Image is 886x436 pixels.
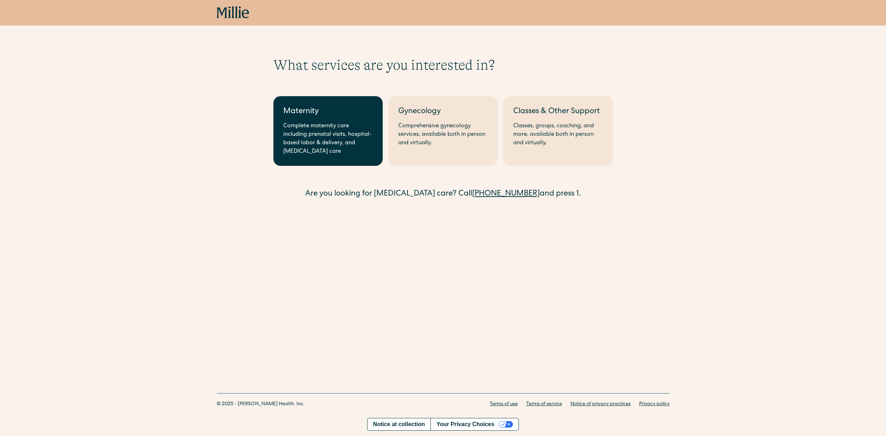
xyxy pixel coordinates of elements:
a: Notice of privacy practices [571,401,631,408]
div: Complete maternity care including prenatal visits, hospital-based labor & delivery, and [MEDICAL_... [283,122,373,156]
a: Terms of service [526,401,562,408]
a: Classes & Other SupportClasses, groups, coaching, and more, available both in person and virtually. [503,96,613,166]
div: Classes & Other Support [513,106,603,118]
button: Your Privacy Choices [430,418,519,430]
div: Gynecology [398,106,488,118]
a: Notice at collection [367,418,431,430]
div: Comprehensive gynecology services, available both in person and virtually. [398,122,488,147]
a: [PHONE_NUMBER] [472,190,540,198]
a: Privacy policy [639,401,670,408]
h1: What services are you interested in? [273,57,613,74]
div: Maternity [283,106,373,118]
a: GynecologyComprehensive gynecology services, available both in person and virtually. [388,96,498,166]
div: Are you looking for [MEDICAL_DATA] care? Call and press 1. [273,188,613,200]
div: Classes, groups, coaching, and more, available both in person and virtually. [513,122,603,147]
a: Terms of use [490,401,518,408]
a: MaternityComplete maternity care including prenatal visits, hospital-based labor & delivery, and ... [273,96,383,166]
div: © 2025 - [PERSON_NAME] Health, Inc. [217,401,305,408]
